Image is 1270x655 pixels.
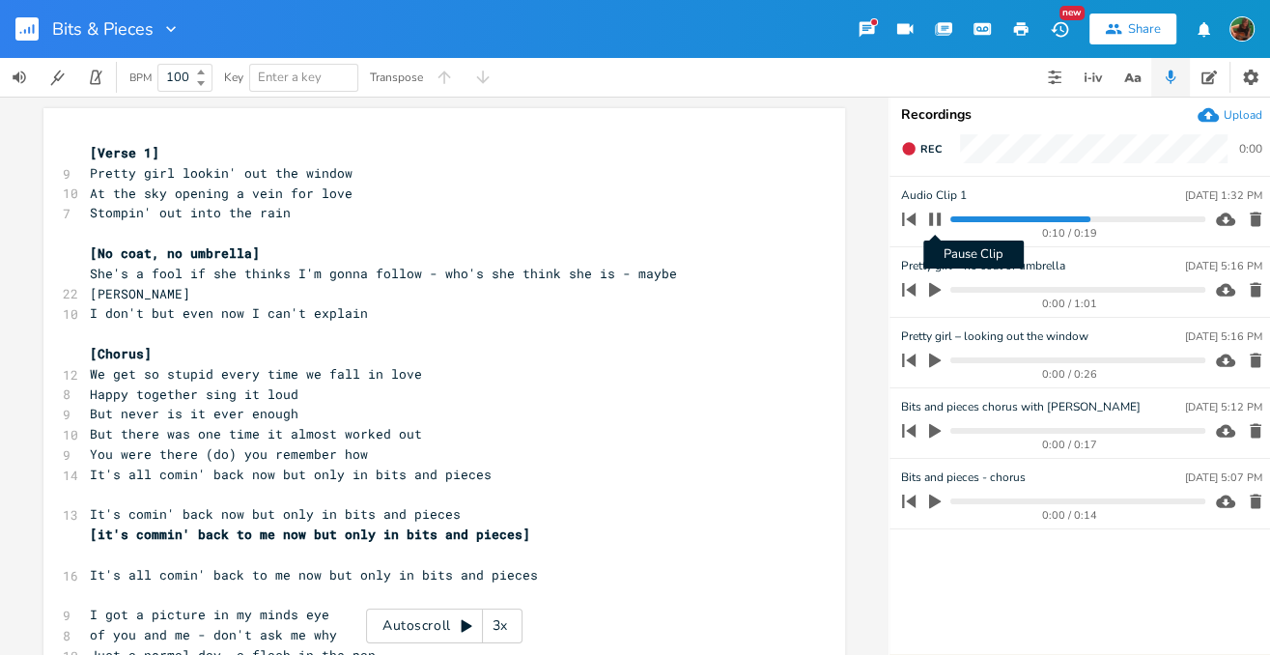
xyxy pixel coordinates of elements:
[90,505,461,523] span: It's comin' back now but only in bits and pieces
[935,299,1205,309] div: 0:00 / 1:01
[935,369,1205,380] div: 0:00 / 0:26
[901,327,1088,346] span: Pretty girl – looking out the window
[90,466,492,483] span: It's all comin' back now but only in bits and pieces
[1185,402,1262,413] div: [DATE] 5:12 PM
[90,526,530,543] span: [it's commin' back to me now but only in bits and pieces]
[1128,20,1161,38] div: Share
[90,304,368,322] span: I don't but even now I can't explain
[901,469,1026,487] span: Bits and pieces - chorus
[366,609,522,643] div: Autoscroll
[90,204,291,221] span: Stompin' out into the rain
[935,440,1205,450] div: 0:00 / 0:17
[90,144,159,161] span: [Verse 1]
[1239,143,1262,155] div: 0:00
[1185,331,1262,342] div: [DATE] 5:16 PM
[370,71,423,83] div: Transpose
[90,405,298,422] span: But never is it ever enough
[920,142,942,157] span: Rec
[1185,190,1262,201] div: [DATE] 1:32 PM
[90,566,538,584] span: It's all comin' back to me now but only in bits and pieces
[224,71,243,83] div: Key
[258,69,322,86] span: Enter a key
[129,72,152,83] div: BPM
[90,626,337,643] span: of you and me - don't ask me why
[1198,104,1262,126] button: Upload
[90,385,298,403] span: Happy together sing it loud
[935,510,1205,521] div: 0:00 / 0:14
[935,228,1205,239] div: 0:10 / 0:19
[1185,261,1262,271] div: [DATE] 5:16 PM
[1089,14,1176,44] button: Share
[90,185,353,202] span: At the sky opening a vein for love
[901,108,1264,122] div: Recordings
[90,365,422,383] span: We get so stupid every time we fall in love
[90,425,422,442] span: But there was one time it almost worked out
[1059,6,1085,20] div: New
[901,257,1065,275] span: Pretty girl – no coat or umbrella
[901,398,1141,416] span: Bits and pieces chorus with [PERSON_NAME]
[90,345,152,362] span: [Chorus]
[483,609,518,643] div: 3x
[90,164,353,182] span: Pretty girl lookin' out the window
[1229,16,1255,42] img: Susan Rowe
[90,244,260,262] span: [No coat, no umbrella]
[90,265,685,302] span: She's a fool if she thinks I'm gonna follow - who's she think she is - maybe [PERSON_NAME]
[901,186,967,205] span: Audio Clip 1
[52,20,154,38] span: Bits & Pieces
[90,606,329,623] span: I got a picture in my minds eye
[893,133,949,164] button: Rec
[1185,472,1262,483] div: [DATE] 5:07 PM
[90,445,368,463] span: You were there (do) you remember how
[1224,107,1262,123] div: Upload
[922,204,947,235] button: Pause Clip
[1040,12,1079,46] button: New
